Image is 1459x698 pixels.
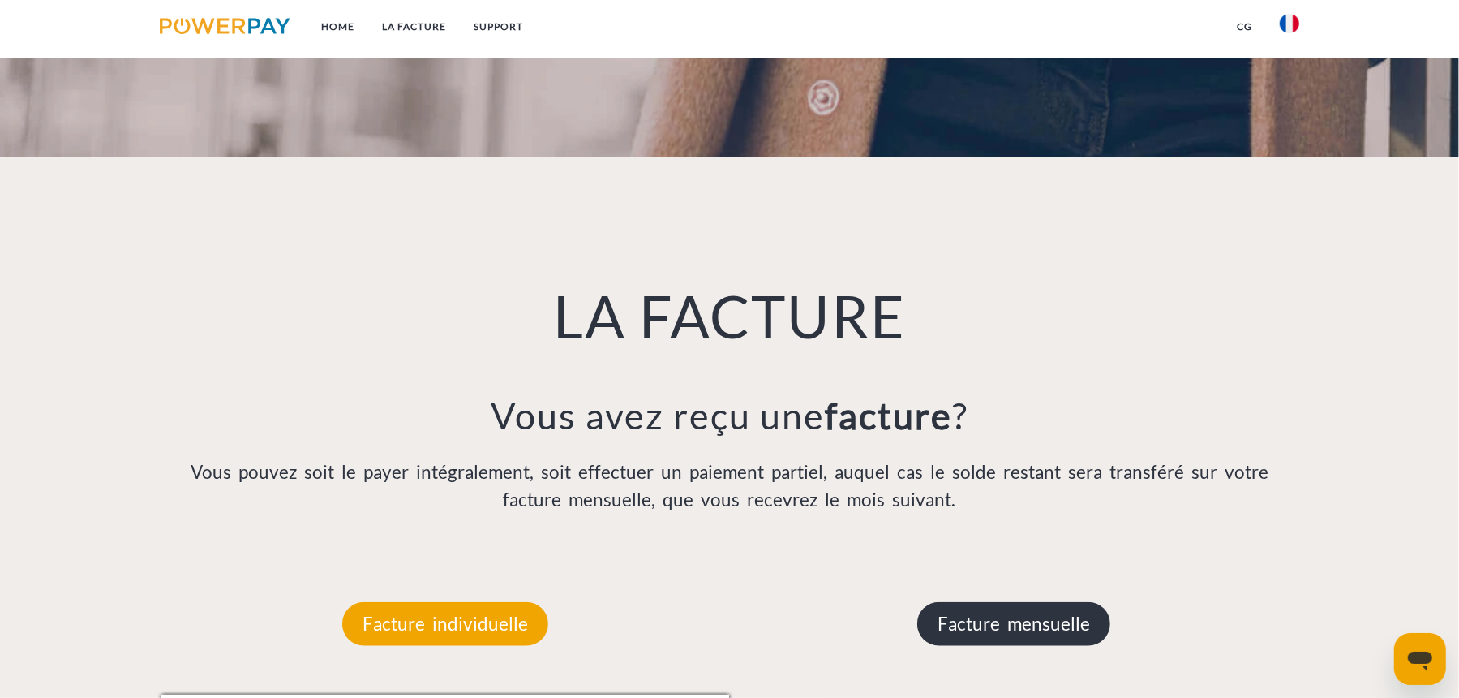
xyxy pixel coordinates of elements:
b: facture [825,394,952,437]
a: CG [1223,12,1266,41]
iframe: Bouton de lancement de la fenêtre de messagerie [1394,633,1446,685]
a: Home [307,12,368,41]
img: logo-powerpay.svg [160,18,290,34]
h3: Vous avez reçu une ? [161,393,1298,438]
a: Support [460,12,537,41]
img: fr [1280,14,1299,33]
p: Facture mensuelle [917,602,1110,646]
h1: LA FACTURE [161,279,1298,352]
a: LA FACTURE [368,12,460,41]
p: Vous pouvez soit le payer intégralement, soit effectuer un paiement partiel, auquel cas le solde ... [161,459,1298,514]
p: Facture individuelle [342,602,548,646]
